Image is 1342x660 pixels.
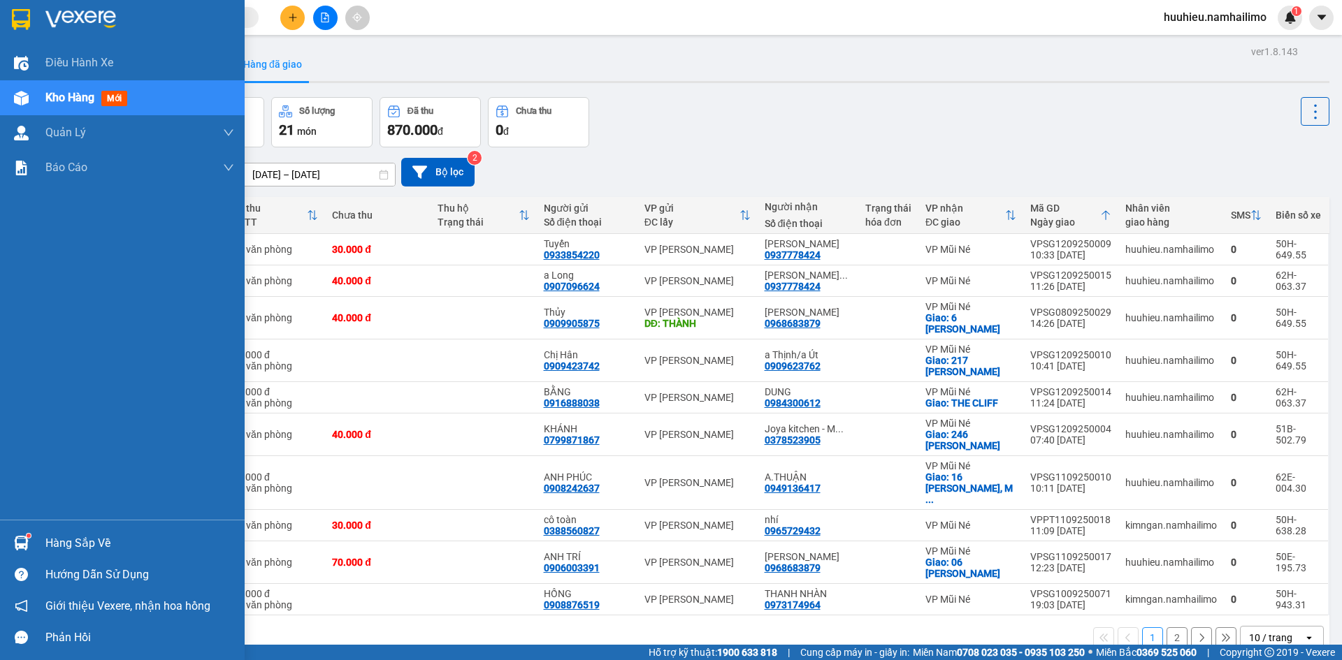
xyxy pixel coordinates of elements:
div: huuhieu.namhailimo [1125,429,1217,440]
th: Toggle SortBy [1224,197,1269,234]
div: 50H-649.55 [1276,307,1321,329]
div: Chưa thu [516,106,551,116]
button: Hàng đã giao [232,47,313,81]
div: 0762585644 [12,79,124,98]
span: | [1207,645,1209,660]
div: VP [PERSON_NAME] [644,429,751,440]
div: ĐC giao [925,217,1005,228]
span: Nhận: [134,13,167,28]
span: Miền Bắc [1096,645,1197,660]
div: 0984300612 [765,397,821,409]
div: VPSG1109250010 [1030,471,1111,483]
div: Chưa thu [332,210,424,221]
strong: 1900 633 818 [717,647,777,658]
img: warehouse-icon [14,91,29,105]
span: Cung cấp máy in - giấy in: [800,645,909,660]
span: đ [438,126,443,137]
sup: 1 [27,534,31,538]
div: Giao: 16 HUYNH THUC KHANG, MUI NE [925,471,1016,505]
span: 0 [496,122,503,138]
div: 0909905875 [544,318,600,329]
div: Tại văn phòng [231,429,318,440]
div: VP Mũi Né [134,12,293,29]
sup: 2 [468,151,482,165]
div: HTTT [231,217,307,228]
div: 40.000 đ [332,312,424,323]
div: nhí [765,514,851,525]
div: Huy [134,29,293,45]
div: 12:23 [DATE] [1030,562,1111,573]
div: ANH TRÍ [544,551,630,562]
div: Tại văn phòng [231,312,318,323]
sup: 1 [1292,6,1301,16]
div: VP [PERSON_NAME] [644,355,751,366]
div: VP Mũi Né [925,460,1016,471]
div: THANH NHÀN [765,588,851,599]
span: ... [835,423,844,434]
span: message [15,631,28,644]
span: 18 [PERSON_NAME] [134,65,293,114]
div: 0 [1231,557,1262,568]
div: Biển số xe [1276,210,1321,221]
div: ver 1.8.143 [1251,44,1298,59]
div: 11:26 [DATE] [1030,281,1111,292]
div: DĐ: THÀNH [644,318,751,329]
span: file-add [320,13,330,22]
div: 0937778424 [765,249,821,261]
div: 0388560827 [544,525,600,536]
div: 0933854220 [544,249,600,261]
div: 0916888038 [544,397,600,409]
div: Giao: 217 Nguyễn Đình Chiểu [925,355,1016,377]
span: mới [101,91,127,106]
div: huuhieu.namhailimo [1125,477,1217,488]
div: ANH HUỆ [765,551,851,562]
div: cty gourmet partner [12,45,124,79]
span: caret-down [1315,11,1328,24]
div: 11:24 [DATE] [1030,397,1111,409]
div: 11:09 [DATE] [1030,525,1111,536]
div: Giao: 246 Nguyễn Đình Chiểu [925,429,1016,451]
div: 0908876519 [544,599,600,610]
img: solution-icon [14,161,29,175]
div: 0 [1231,355,1262,366]
span: 1 [1294,6,1299,16]
div: 10:41 [DATE] [1030,360,1111,372]
span: Báo cáo [45,159,87,176]
div: Hàng sắp về [45,533,234,554]
div: Tại văn phòng [231,483,318,494]
div: 40.000 đ [332,429,424,440]
button: 1 [1142,627,1163,648]
div: 0968683879 [765,562,821,573]
span: đ [503,126,509,137]
img: icon-new-feature [1284,11,1297,24]
div: VP Mũi Né [925,594,1016,605]
div: 50H-649.55 [1276,238,1321,261]
div: Tại văn phòng [231,599,318,610]
div: 0 [1231,594,1262,605]
button: caret-down [1309,6,1334,30]
div: VP [PERSON_NAME] [644,557,751,568]
div: 62E-004.30 [1276,471,1321,494]
div: 40.000 đ [231,349,318,360]
div: VP [PERSON_NAME] [644,477,751,488]
div: Mã GD [1030,203,1100,214]
span: aim [352,13,362,22]
div: VP Mũi Né [925,275,1016,286]
div: 20.000 đ [231,588,318,599]
div: 0 [1231,429,1262,440]
div: ANGELA KIM [765,238,851,249]
div: 07:40 [DATE] [1030,434,1111,446]
div: huuhieu.namhailimo [1125,244,1217,255]
div: 0799871867 [544,434,600,446]
div: BẰNG [544,386,630,397]
span: Gửi: [12,13,34,28]
div: ANGELA KIM/SWISS HOUSE [765,270,851,281]
div: VP [PERSON_NAME] [644,520,751,531]
div: Tuyến [544,238,630,249]
div: 10:33 [DATE] [1030,249,1111,261]
div: 0919441226 [134,45,293,65]
div: Joya kitchen - MR. HÙNG [765,423,851,434]
div: 0906003391 [544,562,600,573]
div: Trạng thái [438,217,518,228]
th: Toggle SortBy [918,197,1023,234]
